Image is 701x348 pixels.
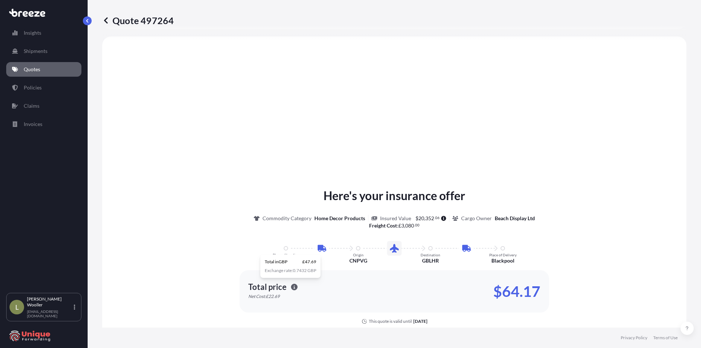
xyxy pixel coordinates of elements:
[263,215,311,222] p: Commodity Category
[24,84,42,91] p: Policies
[491,257,514,264] p: Blackpool
[9,330,51,342] img: organization-logo
[102,15,174,26] p: Quote 497264
[24,102,39,110] p: Claims
[434,217,435,219] span: .
[302,259,316,265] p: £47.69
[15,303,19,311] span: L
[415,224,420,226] span: 00
[493,286,540,297] p: $64.17
[6,99,81,113] a: Claims
[653,335,678,341] a: Terms of Use
[353,253,364,257] p: Origin
[24,121,42,128] p: Invoices
[349,257,367,264] p: CNPVG
[265,259,287,265] p: Total in GBP
[248,294,280,299] p: Net Cost: £22.69
[380,215,411,222] p: Insured Value
[369,318,412,324] p: This quote is valid until
[404,223,405,228] span: ,
[369,222,397,229] b: Freight Cost
[24,66,40,73] p: Quotes
[424,216,425,221] span: ,
[461,215,492,222] p: Cargo Owner
[6,44,81,58] a: Shipments
[27,296,72,308] p: [PERSON_NAME] Wooller
[422,257,439,264] p: GBLHR
[248,283,287,291] p: Total price
[401,223,404,228] span: 3
[405,223,414,228] span: 080
[27,309,72,318] p: [EMAIL_ADDRESS][DOMAIN_NAME]
[495,215,535,222] p: Beach Display Ltd
[621,335,647,341] a: Privacy Policy
[6,26,81,40] a: Insights
[6,62,81,77] a: Quotes
[413,318,428,324] p: [DATE]
[314,215,365,222] p: Home Decor Products
[414,224,415,226] span: .
[398,223,401,228] span: £
[24,47,47,55] p: Shipments
[489,253,517,257] p: Place of Delivery
[323,187,465,204] p: Here's your insurance offer
[24,29,41,37] p: Insights
[369,222,420,229] p: :
[273,253,299,257] p: Place of Loading
[418,216,424,221] span: 20
[6,117,81,131] a: Invoices
[421,253,440,257] p: Destination
[435,217,440,219] span: 06
[6,80,81,95] a: Policies
[425,216,434,221] span: 352
[265,268,316,274] p: Exchange rate: 0.7432 GBP
[415,216,418,221] span: $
